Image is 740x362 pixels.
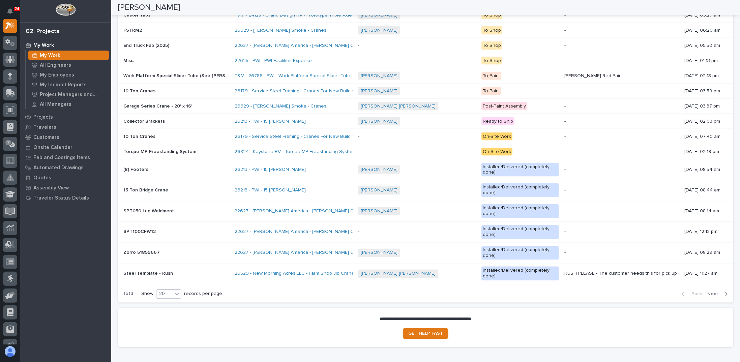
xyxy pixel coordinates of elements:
div: - [564,134,566,140]
a: Automated Drawings [20,162,111,173]
div: - [564,167,566,173]
div: On-Site Work [481,148,512,156]
p: 10 Ton Cranes [123,87,157,94]
div: - [564,28,566,33]
a: Assembly View [20,183,111,193]
p: Steel Template - Rush [123,270,174,277]
a: [PERSON_NAME] [361,209,397,214]
tr: Zorro 51859667Zorro 51859667 22627 - [PERSON_NAME] America - [PERSON_NAME] Component Fab & Modifi... [118,243,733,264]
p: 24 [15,6,19,11]
p: End Truck Fab (2025) [123,41,171,49]
p: Onsite Calendar [33,145,72,151]
a: Travelers [20,122,111,132]
div: Installed/Delivered (completely done) [481,163,559,177]
a: 22627 - [PERSON_NAME] America - [PERSON_NAME] Component Fab & Modification [235,43,417,49]
p: 10 Ton Cranes [123,132,157,140]
a: Traveler Status Details [20,193,111,203]
button: users-avatar [3,344,17,359]
p: Torque MP Freestanding System [123,148,198,155]
p: My Work [40,53,60,59]
a: [PERSON_NAME] [PERSON_NAME] [361,271,436,277]
a: Customers [20,132,111,142]
span: Back [687,291,702,297]
div: Notifications24 [8,8,17,19]
p: Quotes [33,175,51,181]
p: Garage Series Crane - 20' x 16' [123,102,194,109]
div: - [564,88,566,94]
p: - [358,58,476,64]
a: My Indirect Reports [26,80,111,89]
a: My Work [20,40,111,50]
div: 20 [156,291,173,298]
p: Fab and Coatings Items [33,155,90,161]
div: Installed/Delivered (completely done) [481,225,559,239]
div: To Paint [481,72,501,80]
a: [PERSON_NAME] [361,28,397,33]
tr: Steel Template - RushSteel Template - Rush 26529 - New Morning Acres LLC - Farm Shop Jib Crane [P... [118,263,733,284]
tr: SPT050 Lug WeldmentSPT050 Lug Weldment 22627 - [PERSON_NAME] America - [PERSON_NAME] Component Fa... [118,201,733,222]
a: 22625 - PWI - PWI Facilities Expense [235,58,312,64]
a: 26179 - Service Steel Framing - Cranes For New Building [235,134,357,140]
a: 26629 - [PERSON_NAME] Smoke - Cranes [235,28,326,33]
div: - [564,12,566,18]
p: - [358,43,476,49]
p: Projects [33,114,53,120]
div: To Shop [481,41,502,50]
p: [DATE] 02:03 pm [684,119,722,124]
p: [DATE] 02:19 pm [684,149,722,155]
p: records per page [184,291,222,297]
a: 26824 - Keystone RV - Torque MP Freestanding System [235,149,355,155]
tr: Work Platform Special Slider Tube (See [PERSON_NAME] 6 - 23821 - it is 8' 8" Long)Work Platform S... [118,68,733,84]
p: Show [141,291,153,297]
tr: 10 Ton Cranes10 Ton Cranes 26179 - Service Steel Framing - Cranes For New Building -On-Site Work-... [118,129,733,144]
a: [PERSON_NAME] [PERSON_NAME] [361,103,436,109]
p: Project Managers and Engineers [40,92,106,98]
p: [DATE] 02:13 pm [684,73,722,79]
div: Post-Paint Assembly [481,102,527,111]
a: Fab and Coatings Items [20,152,111,162]
div: RUSH PLEASE - The customer needs this for pick up on [DATE] to have it for his cement pour. [564,271,679,277]
p: All Managers [40,101,71,108]
tr: 15 Ton Bridge Crane15 Ton Bridge Crane 26213 - PWI - 15 [PERSON_NAME] [PERSON_NAME] Installed/Del... [118,180,733,201]
a: Project Managers and Engineers [26,90,111,99]
p: [DATE] 12:12 pm [684,229,722,235]
tr: (8) Footers(8) Footers 26213 - PWI - 15 [PERSON_NAME] [PERSON_NAME] Installed/Delivered (complete... [118,159,733,180]
div: To Shop [481,11,502,20]
button: Next [705,291,733,297]
a: Projects [20,112,111,122]
tr: Caster TabsCaster Tabs T&M - 24128 - Grand Design RV - Prototype Triple Axle Motorized Dollies [P... [118,8,733,23]
p: Zorro 51859667 [123,249,161,256]
p: My Work [33,42,54,49]
div: - [564,209,566,214]
p: Travelers [33,124,56,130]
a: 26529 - New Morning Acres LLC - Farm Shop Jib Crane [235,271,354,277]
p: My Indirect Reports [40,82,87,88]
p: 15 Ton Bridge Crane [123,186,170,193]
p: - [358,149,476,155]
p: Assembly View [33,185,69,191]
div: Installed/Delivered (completely done) [481,204,559,218]
p: All Engineers [40,62,71,68]
tr: End Truck Fab (2025)End Truck Fab (2025) 22627 - [PERSON_NAME] America - [PERSON_NAME] Component ... [118,38,733,53]
p: [DATE] 06:20 am [684,28,722,33]
a: My Work [26,51,111,60]
p: [DATE] 08:29 am [684,250,722,256]
div: Ready to Ship [481,117,514,126]
a: [PERSON_NAME] [361,88,397,94]
div: To Paint [481,87,501,95]
a: 22627 - [PERSON_NAME] America - [PERSON_NAME] Component Fab & Modification [235,209,417,214]
p: [DATE] 08:14 am [684,209,722,214]
p: (8) Footers [123,165,150,173]
a: [PERSON_NAME] [361,12,397,18]
tr: Garage Series Crane - 20' x 16'Garage Series Crane - 20' x 16' 26629 - [PERSON_NAME] Smoke - Cran... [118,99,733,114]
a: My Employees [26,70,111,80]
img: Workspace Logo [56,3,76,16]
div: Installed/Delivered (completely done) [481,183,559,198]
button: Back [676,291,705,297]
tr: 10 Ton Cranes10 Ton Cranes 26179 - Service Steel Framing - Cranes For New Building [PERSON_NAME] ... [118,84,733,99]
a: [PERSON_NAME] [361,119,397,124]
a: All Engineers [26,60,111,70]
a: 22627 - [PERSON_NAME] America - [PERSON_NAME] Component Fab & Modification [235,229,417,235]
a: T&M - 26786 - PWI - Work Platform Special Slider Tube (See [PERSON_NAME] 6 - 23821 - it is 8' 8" ... [235,73,458,79]
p: [DATE] 08:54 am [684,167,722,173]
